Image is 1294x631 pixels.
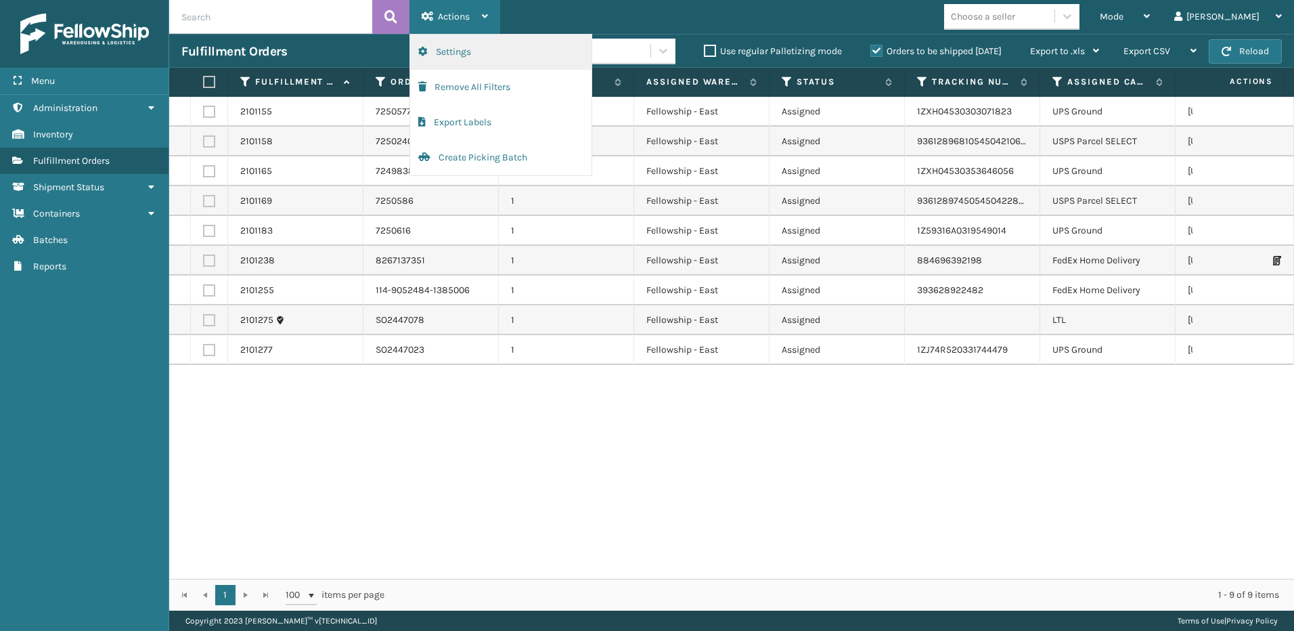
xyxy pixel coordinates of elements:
[917,135,1031,147] a: 9361289681054504210679
[769,276,905,305] td: Assigned
[240,135,273,148] a: 2101158
[215,585,236,605] a: 1
[403,588,1279,602] div: 1 - 9 of 9 items
[951,9,1015,24] div: Choose a seller
[1067,76,1149,88] label: Assigned Carrier Service
[634,305,769,335] td: Fellowship - East
[185,611,377,631] p: Copyright 2023 [PERSON_NAME]™ v [TECHNICAL_ID]
[391,76,472,88] label: Order Number
[634,335,769,365] td: Fellowship - East
[499,335,634,365] td: 1
[769,186,905,216] td: Assigned
[363,156,499,186] td: 7249838
[240,105,272,118] a: 2101155
[363,335,499,365] td: SO2447023
[438,11,470,22] span: Actions
[499,246,634,276] td: 1
[499,216,634,246] td: 1
[1040,156,1176,186] td: UPS Ground
[634,216,769,246] td: Fellowship - East
[1040,97,1176,127] td: UPS Ground
[33,129,73,140] span: Inventory
[1040,186,1176,216] td: USPS Parcel SELECT
[917,344,1008,355] a: 1ZJ74R520331744479
[769,246,905,276] td: Assigned
[634,246,769,276] td: Fellowship - East
[1123,45,1170,57] span: Export CSV
[1187,70,1281,93] span: Actions
[240,194,272,208] a: 2101169
[31,75,55,87] span: Menu
[499,305,634,335] td: 1
[240,254,275,267] a: 2101238
[286,588,306,602] span: 100
[1273,256,1281,265] i: Print Packing Slip
[181,43,287,60] h3: Fulfillment Orders
[1209,39,1282,64] button: Reload
[1178,611,1278,631] div: |
[33,181,104,193] span: Shipment Status
[769,305,905,335] td: Assigned
[1040,216,1176,246] td: UPS Ground
[1178,616,1224,626] a: Terms of Use
[33,208,80,219] span: Containers
[634,127,769,156] td: Fellowship - East
[240,284,274,297] a: 2101255
[363,216,499,246] td: 7250616
[704,45,842,57] label: Use regular Palletizing mode
[499,276,634,305] td: 1
[499,186,634,216] td: 1
[363,186,499,216] td: 7250586
[240,313,273,327] a: 2101275
[1030,45,1085,57] span: Export to .xls
[1100,11,1123,22] span: Mode
[363,97,499,127] td: 7250577
[33,155,110,167] span: Fulfillment Orders
[634,186,769,216] td: Fellowship - East
[255,76,337,88] label: Fulfillment Order Id
[1040,246,1176,276] td: FedEx Home Delivery
[917,195,1033,206] a: 9361289745054504228510
[634,97,769,127] td: Fellowship - East
[363,305,499,335] td: SO2447078
[363,246,499,276] td: 8267137351
[797,76,878,88] label: Status
[634,156,769,186] td: Fellowship - East
[917,165,1014,177] a: 1ZXH04530353646056
[870,45,1002,57] label: Orders to be shipped [DATE]
[1040,335,1176,365] td: UPS Ground
[33,102,97,114] span: Administration
[1226,616,1278,626] a: Privacy Policy
[33,261,66,272] span: Reports
[240,224,273,238] a: 2101183
[1040,276,1176,305] td: FedEx Home Delivery
[917,255,982,266] a: 884696392198
[410,35,592,70] button: Settings
[917,284,983,296] a: 393628922482
[769,127,905,156] td: Assigned
[363,127,499,156] td: 7250240
[410,70,592,105] button: Remove All Filters
[769,216,905,246] td: Assigned
[634,276,769,305] td: Fellowship - East
[769,156,905,186] td: Assigned
[286,585,384,605] span: items per page
[33,234,68,246] span: Batches
[240,343,273,357] a: 2101277
[240,165,272,178] a: 2101165
[646,76,743,88] label: Assigned Warehouse
[932,76,1014,88] label: Tracking Number
[917,225,1006,236] a: 1Z59316A0319549014
[1040,305,1176,335] td: LTL
[410,140,592,175] button: Create Picking Batch
[917,106,1012,117] a: 1ZXH04530303071823
[410,105,592,140] button: Export Labels
[769,335,905,365] td: Assigned
[20,14,149,54] img: logo
[769,97,905,127] td: Assigned
[1040,127,1176,156] td: USPS Parcel SELECT
[363,276,499,305] td: 114-9052484-1385006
